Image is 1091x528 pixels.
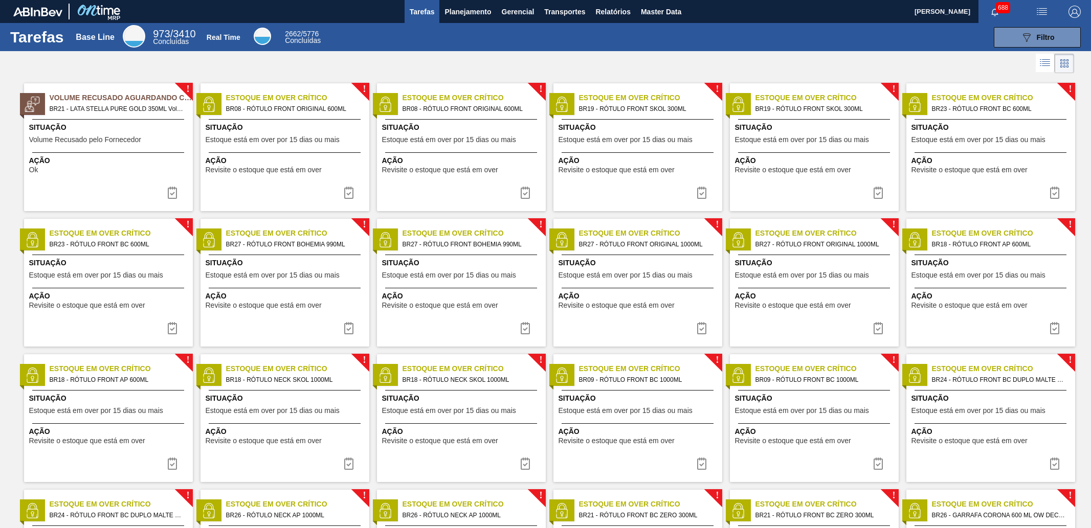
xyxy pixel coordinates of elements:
[363,221,366,228] span: !
[579,499,722,510] span: Estoque em Over Crítico
[50,510,185,521] span: BR24 - RÓTULO FRONT BC DUPLO MALTE 1000ML
[932,239,1067,250] span: BR18 - RÓTULO FRONT AP 600ML
[1049,187,1061,199] img: icon-task complete
[29,407,163,415] span: Estoque está em over por 15 dias ou mais
[1042,182,1067,203] div: Completar tarefa: 29884258
[579,363,722,374] span: Estoque em Over Crítico
[1042,318,1067,338] div: Completar tarefa: 29884261
[201,97,216,112] img: status
[502,6,535,18] span: Gerencial
[1068,221,1072,228] span: !
[1036,6,1048,18] img: userActions
[735,271,869,279] span: Estoque está em over por 15 dias ou mais
[730,232,746,247] img: status
[735,291,896,302] span: Ação
[382,393,543,404] span: Situação
[186,492,189,499] span: !
[337,453,361,474] div: Completar tarefa: 29884262
[579,510,714,521] span: BR21 - RÓTULO FRONT BC ZERO 300ML
[559,291,720,302] span: Ação
[689,318,714,338] div: Completar tarefa: 29884260
[1068,492,1072,499] span: !
[892,492,895,499] span: !
[689,453,714,474] div: Completar tarefa: 29884263
[907,368,922,383] img: status
[206,271,340,279] span: Estoque está em over por 15 dias ou mais
[206,291,367,302] span: Ação
[932,374,1067,385] span: BR24 - RÓTULO FRONT BC DUPLO MALTE 1000ML
[755,239,890,250] span: BR27 - RÓTULO FRONT ORIGINAL 1000ML
[755,103,890,114] span: BR19 - RÓTULO FRONT SKOL 300ML
[554,232,569,247] img: status
[29,426,190,437] span: Ação
[382,407,516,415] span: Estoque está em over por 15 dias ou mais
[559,136,693,144] span: Estoque está em over por 15 dias ou mais
[513,182,538,203] div: Completar tarefa: 29884256
[911,166,1028,174] span: Revisite o estoque que está em over
[25,97,40,112] img: status
[579,228,722,239] span: Estoque em Over Crítico
[1042,182,1067,203] button: icon-task complete
[50,103,185,114] span: BR21 - LATA STELLA PURE GOLD 350ML Volume - 618837
[539,221,542,228] span: !
[554,368,569,383] img: status
[735,437,851,445] span: Revisite o estoque que está em over
[1049,322,1061,334] img: icon-task complete
[403,374,538,385] span: BR18 - RÓTULO NECK SKOL 1000ML
[160,182,185,203] div: Completar tarefa: 29883979
[382,258,543,268] span: Situação
[403,499,546,510] span: Estoque em Over Crítico
[994,27,1081,48] button: Filtro
[382,136,516,144] span: Estoque está em over por 15 dias ou mais
[513,318,538,338] button: icon-task complete
[932,363,1075,374] span: Estoque em Over Crítico
[996,2,1010,13] span: 688
[911,291,1073,302] span: Ação
[932,93,1075,103] span: Estoque em Over Crítico
[911,258,1073,268] span: Situação
[153,28,170,39] span: 973
[207,33,240,41] div: Real Time
[50,228,193,239] span: Estoque em Over Crítico
[382,426,543,437] span: Ação
[160,318,185,338] div: Completar tarefa: 29884258
[226,374,361,385] span: BR18 - RÓTULO NECK SKOL 1000ML
[50,363,193,374] span: Estoque em Over Crítico
[382,166,498,174] span: Revisite o estoque que está em over
[716,492,719,499] span: !
[382,122,543,133] span: Situação
[911,393,1073,404] span: Situação
[866,318,890,338] div: Completar tarefa: 29884260
[29,291,190,302] span: Ação
[382,302,498,309] span: Revisite o estoque que está em over
[696,457,708,470] img: icon-task complete
[519,457,531,470] img: icon-task complete
[755,499,899,510] span: Estoque em Over Crítico
[206,155,367,166] span: Ação
[730,368,746,383] img: status
[186,356,189,364] span: !
[735,407,869,415] span: Estoque está em over por 15 dias ou mais
[206,426,367,437] span: Ação
[907,503,922,518] img: status
[866,453,890,474] button: icon-task complete
[755,363,899,374] span: Estoque em Over Crítico
[403,228,546,239] span: Estoque em Over Crítico
[285,30,319,38] span: / 5776
[539,356,542,364] span: !
[866,453,890,474] div: Completar tarefa: 29884263
[735,426,896,437] span: Ação
[641,6,681,18] span: Master Data
[544,6,585,18] span: Transportes
[285,31,321,44] div: Real Time
[513,453,538,474] button: icon-task complete
[206,136,340,144] span: Estoque está em over por 15 dias ou mais
[872,187,884,199] img: icon-task complete
[513,318,538,338] div: Completar tarefa: 29884259
[403,239,538,250] span: BR27 - RÓTULO FRONT BOHEMIA 990ML
[285,36,321,44] span: Concluídas
[554,97,569,112] img: status
[559,302,675,309] span: Revisite o estoque que está em over
[689,182,714,203] div: Completar tarefa: 29884257
[866,182,890,203] button: icon-task complete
